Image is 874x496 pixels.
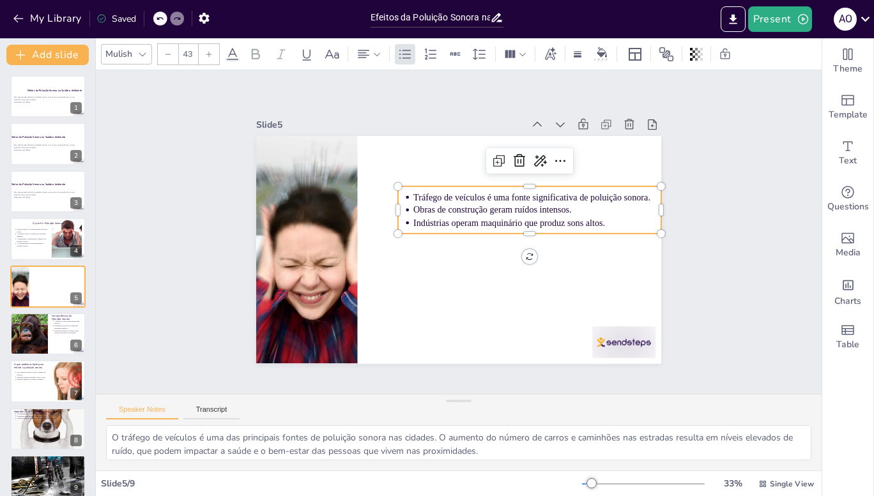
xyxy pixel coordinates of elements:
[101,477,582,490] div: Slide 5 / 9
[721,6,746,32] button: Export to PowerPoint
[11,183,65,186] strong: Efeitos da Poluição Sonora na Saúde e Ambiente
[70,197,82,209] div: 3
[11,135,65,139] strong: Efeitos da Poluição Sonora na Saúde e Ambiente
[822,176,873,222] div: Get real-time input from your audience
[822,222,873,268] div: Add images, graphics, shapes or video
[833,62,862,76] span: Theme
[14,101,82,103] p: Generated with [URL]
[17,376,48,379] p: Materiais acústicos ajudam a isolar o som.
[17,237,48,242] p: A urbanização contribui para o aumento da poluição sonora.
[540,44,560,64] div: Text effects
[70,340,82,351] div: 6
[822,314,873,360] div: Add a table
[17,417,82,419] p: Apoiar políticas de redução de ruído é importante.
[413,204,661,216] p: Obras de construção geram ruídos intensos.
[822,84,873,130] div: Add ready made slides
[70,435,82,446] div: 8
[14,409,82,413] p: Importância da Conscientização
[770,479,814,489] span: Single View
[70,387,82,399] div: 7
[839,154,857,168] span: Text
[834,6,857,32] button: A O
[54,329,82,334] p: Problemas auditivos podem ocorrer devido à exposição prolongada.
[70,102,82,114] div: 1
[6,45,89,65] button: Add slide
[54,320,82,324] p: A poluição sonora causa estresse nas pessoas.
[17,233,48,237] p: A poluição sonora é causada por atividades humanas.
[27,89,82,92] strong: Efeitos da Poluição Sonora na Saúde e Ambiente
[829,108,868,122] span: Template
[14,149,82,151] p: Generated with [URL]
[103,45,135,63] div: Mulish
[10,313,86,355] div: https://cdn.sendsteps.com/images/logo/sendsteps_logo_white.pnghttps://cdn.sendsteps.com/images/lo...
[371,8,490,27] input: Insert title
[836,338,859,352] span: Table
[17,462,82,465] p: Pequenas mudanças podem ter grande impacto.
[70,245,82,257] div: 4
[10,408,86,450] div: 8
[501,44,530,64] div: Column Count
[827,200,869,214] span: Questions
[14,192,82,196] p: Esta apresentação aborda a poluição sonora, suas causas, consequências e o que podemos fazer para...
[822,268,873,314] div: Add charts and graphs
[17,415,82,417] p: A educação deve incluir a poluição sonora.
[17,372,48,376] p: Usar transporte público reduz o número de veículos.
[822,130,873,176] div: Add text boxes
[659,47,674,62] span: Position
[70,482,82,493] div: 9
[748,6,812,32] button: Present
[17,465,82,467] p: Trabalhar juntos é fundamental para um futuro sustentável.
[70,150,82,162] div: 2
[14,96,82,101] p: Esta apresentação aborda a poluição sonora, suas causas, consequências e o que podemos fazer para...
[10,360,86,402] div: 7
[14,457,82,461] p: Conclusão
[822,38,873,84] div: Change the overall theme
[717,477,748,490] div: 33 %
[52,314,82,321] p: Consequências da Poluição Sonora
[17,379,48,381] p: Respeitar limites de volume é essencial.
[17,229,48,233] p: Poluição sonora é o som indesejado que afeta a vida.
[96,13,136,25] div: Saved
[10,8,87,29] button: My Library
[10,218,86,260] div: https://cdn.sendsteps.com/images/logo/sendsteps_logo_white.pnghttps://cdn.sendsteps.com/images/lo...
[70,292,82,304] div: 5
[10,266,86,308] div: https://cdn.sendsteps.com/images/logo/sendsteps_logo_white.pnghttps://cdn.sendsteps.com/images/lo...
[413,216,661,229] p: Indústrias operam maquinário que produz sons altos.
[14,196,82,199] p: Generated with [URL]
[10,170,86,213] div: https://cdn.sendsteps.com/images/logo/sendsteps_logo_white.pnghttps://cdn.sendsteps.com/images/lo...
[571,44,585,64] div: Border settings
[54,325,82,329] p: Distúrbios do sono são comuns em ambientes ruidosos.
[836,246,861,260] span: Media
[106,425,811,460] textarea: O tráfego de veículos é uma das principais fontes de poluição sonora nas cidades. O aumento do nú...
[834,8,857,31] div: A O
[256,119,523,131] div: Slide 5
[14,363,48,370] p: O que podemos fazer para reduzir a poluição sonora
[33,222,66,225] p: O que é a Poluição Sonora?
[17,243,48,247] p: A conscientização é vital para mitigar a poluição sonora.
[592,47,611,61] div: Background color
[17,412,82,415] p: A conscientização é vital para a saúde pública.
[106,405,178,419] button: Speaker Notes
[17,460,82,462] p: A redução da poluição sonora é uma responsabilidade coletiva.
[10,123,86,165] div: https://cdn.sendsteps.com/images/logo/sendsteps_logo_white.pnghttps://cdn.sendsteps.com/images/lo...
[10,75,86,117] div: https://cdn.sendsteps.com/images/logo/sendsteps_logo_white.pnghttps://cdn.sendsteps.com/images/lo...
[625,44,645,64] div: Layout
[834,294,861,308] span: Charts
[14,144,82,148] p: Esta apresentação aborda a poluição sonora, suas causas, consequências e o que podemos fazer para...
[413,191,661,204] p: Tráfego de veículos é uma fonte significativa de poluição sonora.
[183,405,240,419] button: Transcript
